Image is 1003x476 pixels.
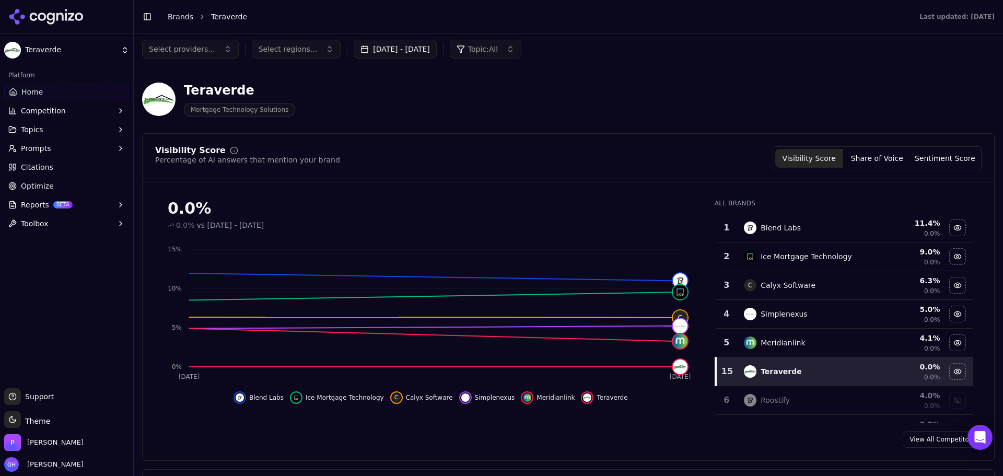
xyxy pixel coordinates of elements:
[744,222,756,234] img: blend labs
[949,334,966,351] button: Hide meridianlink data
[670,373,691,380] tspan: [DATE]
[761,309,808,319] div: Simplenexus
[716,214,973,242] tr: 1blend labsBlend Labs11.4%0.0%Hide blend labs data
[716,329,973,357] tr: 5meridianlinkMeridianlink4.1%0.0%Hide meridianlink data
[716,415,973,444] tr: 3.3%Show finastra mortgagebot data
[761,223,801,233] div: Blend Labs
[673,310,687,325] span: C
[673,359,687,374] img: teraverde
[27,438,84,447] span: Perrill
[761,338,805,348] div: Meridianlink
[761,280,815,291] div: Calyx Software
[967,425,993,450] div: Open Intercom Messenger
[176,220,195,230] span: 0.0%
[4,121,129,138] button: Topics
[4,457,19,472] img: Grace Hallen
[949,421,966,437] button: Show finastra mortgagebot data
[406,393,453,402] span: Calyx Software
[4,67,129,84] div: Platform
[673,273,687,288] img: blend labs
[4,159,129,176] a: Citations
[716,386,973,415] tr: 6roostifyRoostify4.0%0.0%Show roostify data
[716,271,973,300] tr: 3CCalyx Software6.3%0.0%Hide calyx software data
[211,11,247,22] span: Teraverde
[172,324,182,331] tspan: 5%
[306,393,384,402] span: Ice Mortgage Technology
[459,391,515,404] button: Hide simplenexus data
[903,431,982,448] a: View All Competitors
[761,366,802,377] div: Teraverde
[21,106,66,116] span: Competition
[184,103,295,117] span: Mortgage Technology Solutions
[537,393,575,402] span: Meridianlink
[715,199,973,207] div: All Brands
[4,84,129,100] a: Home
[761,395,790,405] div: Roostify
[720,222,734,234] div: 1
[172,363,182,370] tspan: 0%
[744,394,756,407] img: roostify
[873,275,940,286] div: 6.3 %
[949,248,966,265] button: Hide ice mortgage technology data
[390,391,453,404] button: Hide calyx software data
[744,308,756,320] img: simplenexus
[53,201,73,208] span: BETA
[523,393,531,402] img: meridianlink
[720,336,734,349] div: 5
[919,13,995,21] div: Last updated: [DATE]
[744,336,756,349] img: meridianlink
[4,140,129,157] button: Prompts
[168,246,182,253] tspan: 15%
[259,44,318,54] span: Select regions...
[21,200,49,210] span: Reports
[475,393,515,402] span: Simplenexus
[179,373,200,380] tspan: [DATE]
[873,419,940,429] div: 3.3 %
[21,162,53,172] span: Citations
[23,460,84,469] span: [PERSON_NAME]
[21,143,51,154] span: Prompts
[392,393,401,402] span: C
[4,196,129,213] button: ReportsBETA
[290,391,384,404] button: Hide ice mortgage technology data
[461,393,470,402] img: simplenexus
[924,402,940,410] span: 0.0%
[21,181,54,191] span: Optimize
[4,215,129,232] button: Toolbox
[25,45,116,55] span: Teraverde
[234,391,284,404] button: Hide blend labs data
[168,13,193,21] a: Brands
[249,393,284,402] span: Blend Labs
[197,220,264,230] span: vs [DATE] - [DATE]
[924,258,940,266] span: 0.0%
[155,146,226,155] div: Visibility Score
[168,285,182,292] tspan: 10%
[924,316,940,324] span: 0.0%
[21,417,50,425] span: Theme
[168,11,899,22] nav: breadcrumb
[4,178,129,194] a: Optimize
[673,334,687,349] img: meridianlink
[4,434,21,451] img: Perrill
[236,393,244,402] img: blend labs
[155,155,340,165] div: Percentage of AI answers that mention your brand
[949,392,966,409] button: Show roostify data
[721,365,734,378] div: 15
[673,319,687,333] img: simplenexus
[949,277,966,294] button: Hide calyx software data
[716,357,973,386] tr: 15teraverdeTeraverde0.0%0.0%Hide teraverde data
[716,242,973,271] tr: 2ice mortgage technologyIce Mortgage Technology9.0%0.0%Hide ice mortgage technology data
[775,149,843,168] button: Visibility Score
[21,218,49,229] span: Toolbox
[21,87,43,97] span: Home
[873,247,940,257] div: 9.0 %
[873,362,940,372] div: 0.0 %
[924,229,940,238] span: 0.0%
[21,391,54,402] span: Support
[720,394,734,407] div: 6
[843,149,911,168] button: Share of Voice
[716,300,973,329] tr: 4simplenexusSimplenexus5.0%0.0%Hide simplenexus data
[744,279,756,292] span: C
[142,83,176,116] img: Teraverde
[744,250,756,263] img: ice mortgage technology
